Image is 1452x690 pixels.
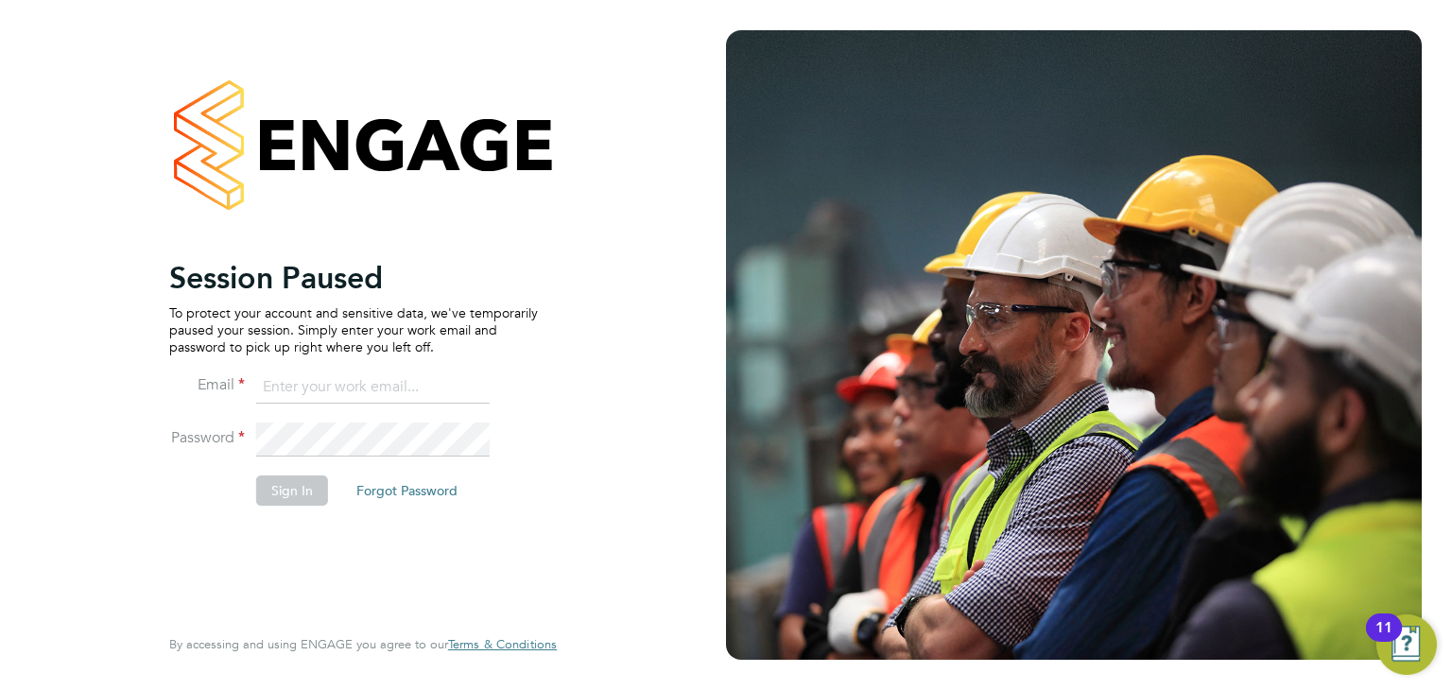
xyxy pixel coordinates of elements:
input: Enter your work email... [256,371,490,405]
button: Open Resource Center, 11 new notifications [1376,614,1437,675]
label: Email [169,375,245,395]
button: Forgot Password [341,475,473,506]
span: Terms & Conditions [448,636,557,652]
label: Password [169,428,245,448]
a: Terms & Conditions [448,637,557,652]
button: Sign In [256,475,328,506]
h2: Session Paused [169,259,538,297]
p: To protect your account and sensitive data, we've temporarily paused your session. Simply enter y... [169,304,538,356]
div: 11 [1375,628,1392,652]
span: By accessing and using ENGAGE you agree to our [169,636,557,652]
